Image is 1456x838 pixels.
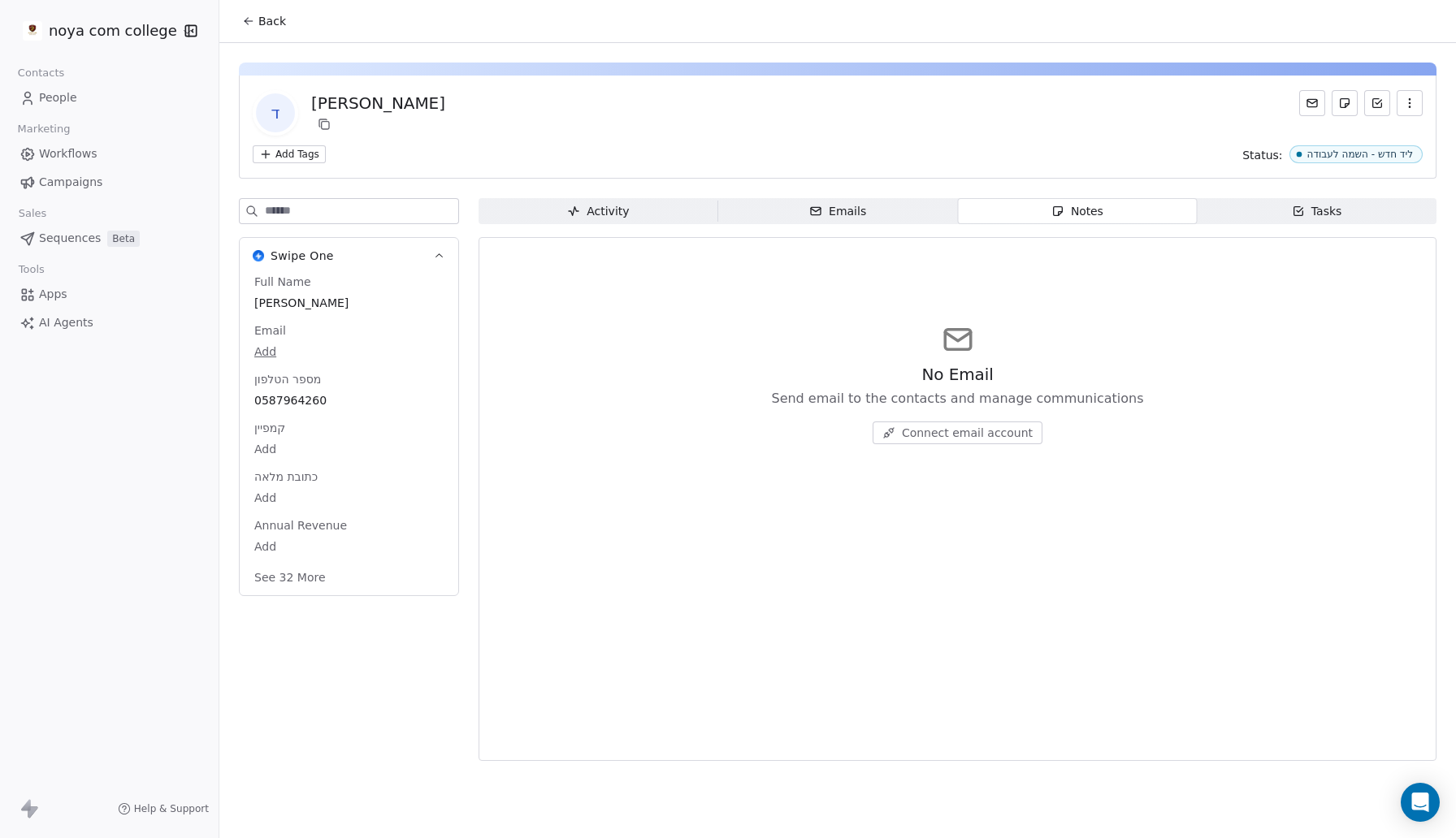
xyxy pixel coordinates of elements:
span: Campaigns [39,174,102,191]
span: כתובת מלאה [251,469,321,485]
div: Swipe OneSwipe One [240,274,458,595]
span: noya com college [49,20,177,41]
a: Apps [13,281,206,308]
button: Back [232,6,296,36]
span: No Email [921,363,993,386]
span: Send email to the contacts and manage communications [771,389,1143,408]
a: AI Agents [13,309,206,336]
span: Beta [107,231,140,247]
button: Add Tags [253,145,326,163]
span: Status: [1242,147,1282,163]
a: People [13,84,206,111]
div: [PERSON_NAME] [311,92,445,114]
button: Swipe OneSwipe One [240,238,458,274]
a: SequencesBeta [13,225,206,252]
div: Emails [809,203,866,220]
div: Open Intercom Messenger [1401,783,1440,822]
span: People [39,89,77,106]
span: Marketing [11,117,77,141]
span: Annual Revenue [251,517,350,533]
a: Help & Support [118,802,209,815]
span: Add [254,343,444,360]
button: See 32 More [245,563,336,592]
span: Help & Support [134,802,209,815]
span: Add [254,538,444,555]
span: Back [258,13,286,29]
span: Add [254,490,444,506]
img: Swipe One [253,250,264,261]
span: Tools [11,257,51,282]
span: Workflows [39,145,97,162]
span: מספר הטלפון [251,371,324,387]
span: Swipe One [271,248,334,264]
img: %C3%97%C2%9C%C3%97%C2%95%C3%97%C2%92%C3%97%C2%95%20%C3%97%C2%9E%C3%97%C2%9B%C3%97%C2%9C%C3%97%C2%... [23,21,42,41]
span: Add [254,441,444,457]
button: noya com college [19,17,173,45]
span: Full Name [251,274,314,290]
div: Activity [567,203,629,220]
span: Contacts [11,61,71,85]
button: Connect email account [873,421,1042,444]
a: Campaigns [13,169,206,196]
span: Sales [11,201,54,226]
a: Workflows [13,140,206,167]
span: Apps [39,286,67,303]
span: 0587964260 [254,392,444,408]
span: קמפיין [251,420,288,436]
div: Tasks [1292,203,1342,220]
span: Email [251,322,289,339]
div: ליד חדש - השמה לעבודה [1307,149,1413,160]
span: ד [256,93,295,132]
span: Sequences [39,230,101,247]
span: Connect email account [902,425,1033,441]
span: AI Agents [39,314,93,331]
span: [PERSON_NAME] [254,295,444,311]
